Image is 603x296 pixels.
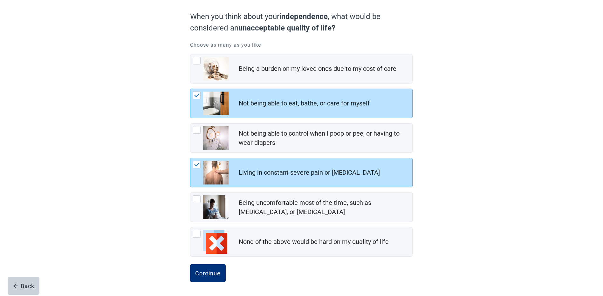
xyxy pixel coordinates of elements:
[190,11,409,34] label: When you think about your , what would be considered an
[239,64,396,73] div: Being a burden on my loved ones due to my cost of care
[190,264,226,282] button: Continue
[239,198,408,217] div: Being uncomfortable most of the time, such as [MEDICAL_DATA], or [MEDICAL_DATA]
[190,89,413,118] div: Not being able to eat, bathe, or care for myself, checkbox, checked
[279,12,328,21] strong: independence
[190,158,413,187] div: Living in constant severe pain or shortness of breath, checkbox, checked
[238,24,335,32] strong: unacceptable quality of life?
[13,283,34,289] div: Back
[239,129,408,147] div: Not being able to control when I poop or pee, or having to wear diapers
[190,41,413,49] p: Choose as many as you like
[13,283,18,288] span: arrow-left
[190,192,413,222] div: Being uncomfortable most of the time, such as nausea, vomiting, or diarrhea, checkbox, not checked
[239,237,389,246] div: None of the above would be hard on my quality of life
[239,168,380,177] div: Living in constant severe pain or [MEDICAL_DATA]
[190,123,413,153] div: Not being able to control when I poop or pee, or having to wear diapers, checkbox, not checked
[195,270,221,276] div: Continue
[190,54,413,84] div: Being a burden on my loved ones due to my cost of care, checkbox, not checked
[190,227,413,257] div: None of the above would be hard on my quality of life, checkbox, not checked
[239,99,370,108] div: Not being able to eat, bathe, or care for myself
[8,277,39,295] button: arrow-leftBack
